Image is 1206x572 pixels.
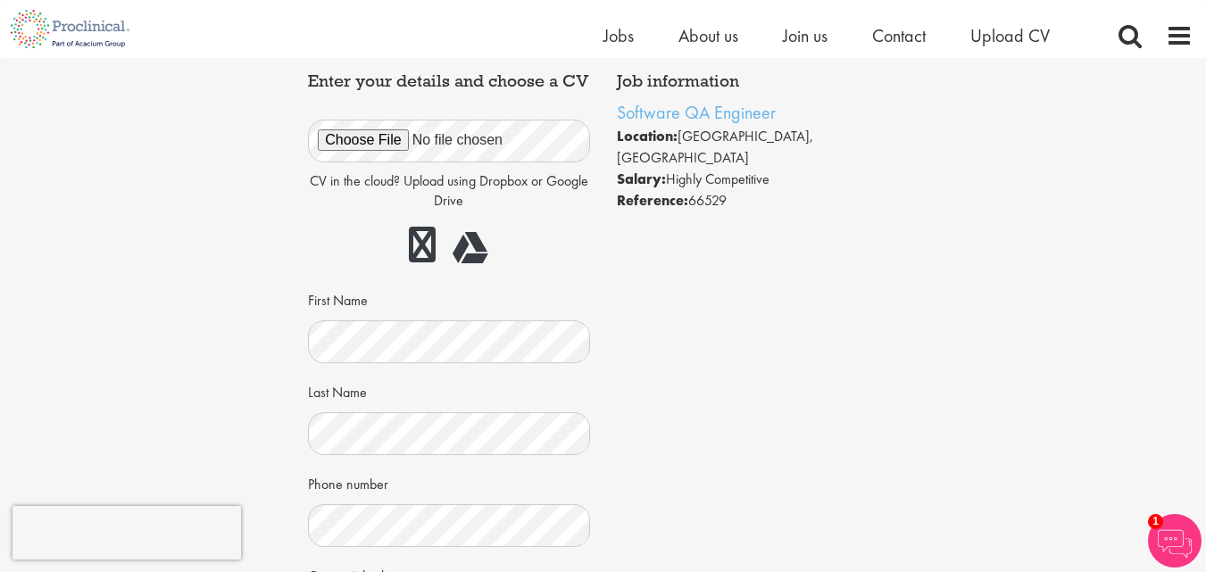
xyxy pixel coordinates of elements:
[617,72,898,90] h4: Job information
[308,285,368,311] label: First Name
[617,170,666,188] strong: Salary:
[308,171,589,212] p: CV in the cloud? Upload using Dropbox or Google Drive
[308,72,589,90] h4: Enter your details and choose a CV
[308,468,388,495] label: Phone number
[617,126,898,169] li: [GEOGRAPHIC_DATA], [GEOGRAPHIC_DATA]
[617,101,776,124] a: Software QA Engineer
[1148,514,1163,529] span: 1
[1148,514,1202,568] img: Chatbot
[617,190,898,211] li: 66529
[603,24,634,47] a: Jobs
[617,191,688,210] strong: Reference:
[678,24,738,47] a: About us
[970,24,1050,47] a: Upload CV
[12,506,241,560] iframe: reCAPTCHA
[617,169,898,190] li: Highly Competitive
[872,24,926,47] a: Contact
[308,377,367,403] label: Last Name
[783,24,828,47] a: Join us
[617,127,678,145] strong: Location:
